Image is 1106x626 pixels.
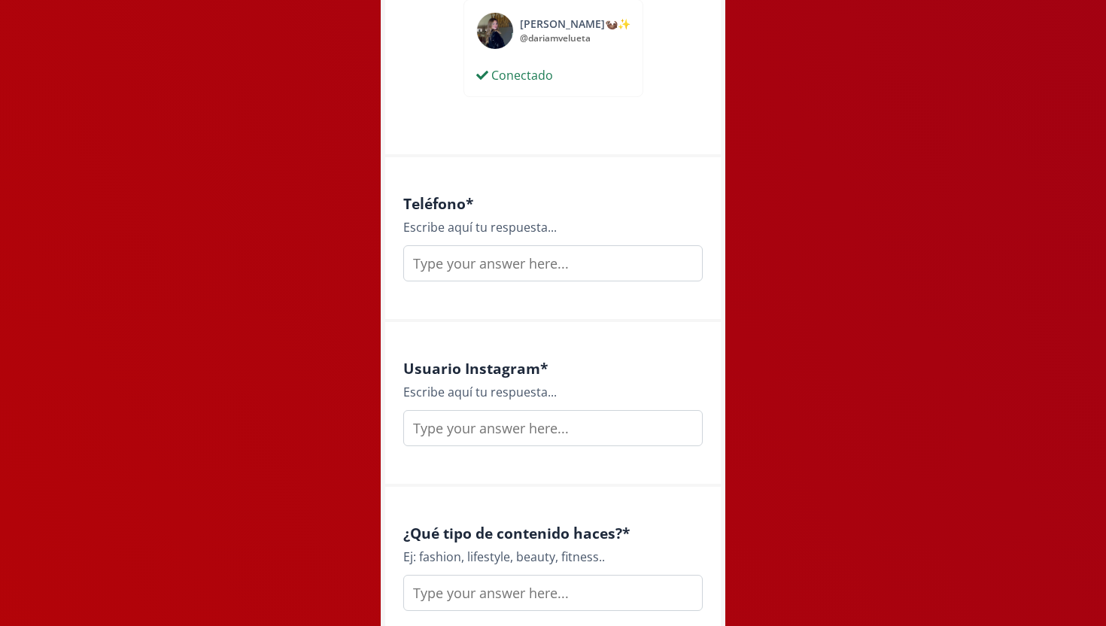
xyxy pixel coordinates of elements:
[520,32,630,45] div: @ dariamvelueta
[403,575,703,611] input: Type your answer here...
[403,218,703,236] div: Escribe aquí tu respuesta...
[520,16,630,32] div: [PERSON_NAME]🦦✨
[403,383,703,401] div: Escribe aquí tu respuesta...
[476,66,553,84] div: Conectado
[403,245,703,281] input: Type your answer here...
[403,410,703,446] input: Type your answer here...
[476,12,514,50] img: 473565072_892720806060190_2139079400557478053_n.jpg
[403,360,703,377] h4: Usuario Instagram *
[403,524,703,542] h4: ¿Qué tipo de contenido haces? *
[403,548,703,566] div: Ej: fashion, lifestyle, beauty, fitness..
[403,195,703,212] h4: Teléfono *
